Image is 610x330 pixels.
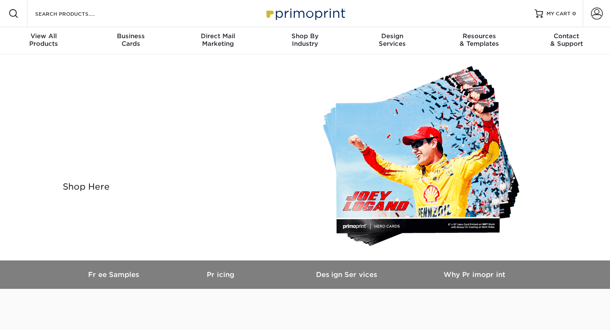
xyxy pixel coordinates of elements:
[72,260,157,289] a: Free Samples
[261,32,349,48] div: Industry
[349,32,436,40] span: Design
[87,27,175,54] a: BusinessCards
[572,11,576,17] span: 0
[174,27,261,54] a: Direct MailMarketing
[523,27,610,54] a: Contact& Support
[523,32,610,48] div: & Support
[284,260,411,289] a: Design Services
[87,32,175,48] div: Cards
[57,109,299,133] h1: Hero Cards
[436,27,523,54] a: Resources& Templates
[546,10,571,17] span: MY CART
[157,271,284,279] h3: Pricing
[72,271,157,279] h3: Free Samples
[523,32,610,40] span: Contact
[411,260,538,289] a: Why Primoprint
[157,260,284,289] a: Pricing
[174,32,261,48] div: Marketing
[261,27,349,54] a: Shop ByIndustry
[174,32,261,40] span: Direct Mail
[57,137,299,167] div: Autograph, hero, driver, whatever you want to call it, if it's racing related we can print it.
[284,271,411,279] h3: Design Services
[411,271,538,279] h3: Why Primoprint
[349,32,436,48] div: Services
[436,32,523,40] span: Resources
[349,27,436,54] a: DesignServices
[263,4,347,22] img: Primoprint
[261,32,349,40] span: Shop By
[87,32,175,40] span: Business
[34,8,117,19] input: SEARCH PRODUCTS.....
[322,64,530,250] img: Custom Hero Cards
[57,177,115,196] a: Shop Here
[436,32,523,48] div: & Templates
